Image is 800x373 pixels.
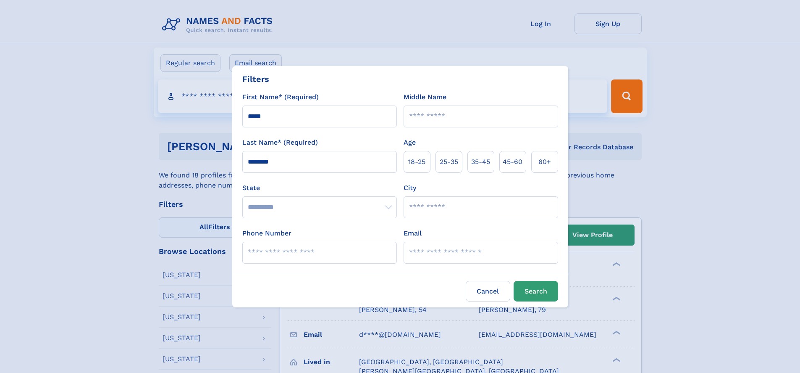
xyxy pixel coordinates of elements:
label: State [242,183,397,193]
label: City [404,183,416,193]
label: Middle Name [404,92,446,102]
label: Phone Number [242,228,291,238]
span: 25‑35 [440,157,458,167]
label: Email [404,228,422,238]
label: Age [404,138,416,148]
span: 45‑60 [503,157,522,167]
label: Last Name* (Required) [242,138,318,148]
button: Search [514,281,558,302]
span: 60+ [538,157,551,167]
span: 18‑25 [408,157,425,167]
span: 35‑45 [471,157,490,167]
label: Cancel [466,281,510,302]
div: Filters [242,73,269,85]
label: First Name* (Required) [242,92,319,102]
